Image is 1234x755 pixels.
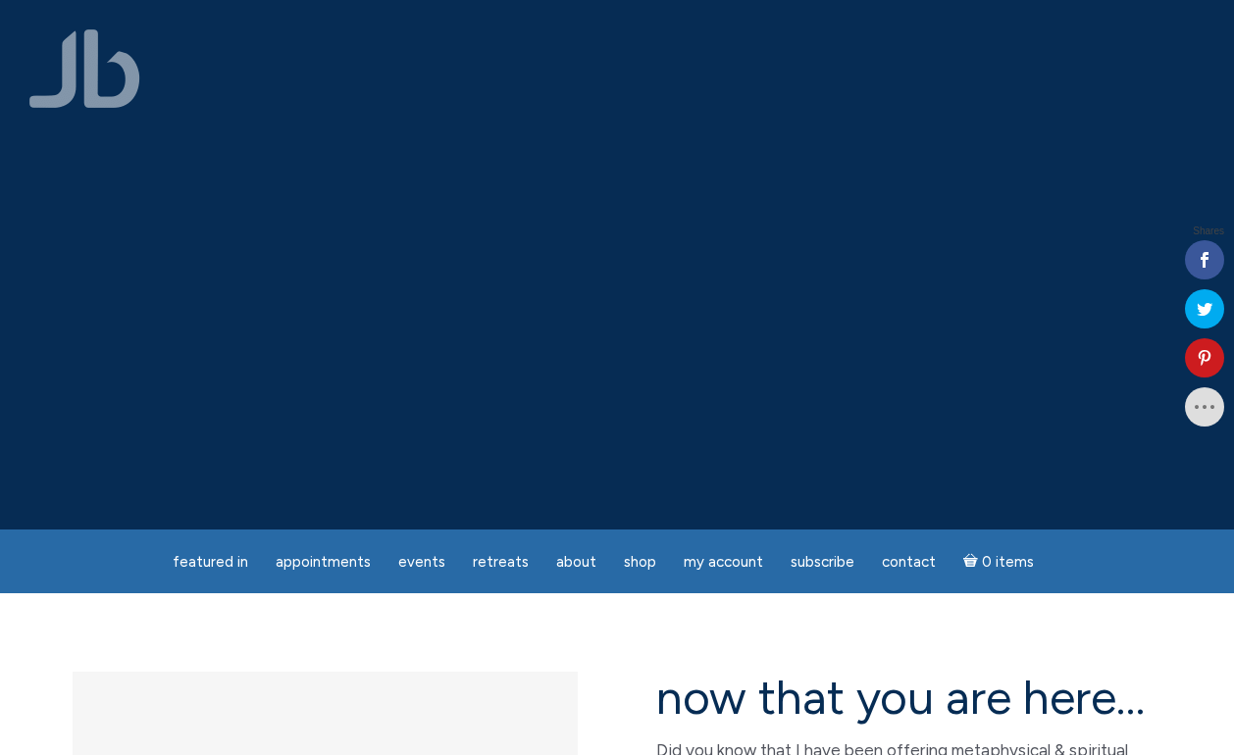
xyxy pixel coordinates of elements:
a: Appointments [264,543,383,581]
span: Shop [624,553,656,571]
a: Contact [870,543,948,581]
a: Cart0 items [951,541,1046,581]
a: My Account [672,543,775,581]
span: About [556,553,596,571]
span: Subscribe [791,553,854,571]
span: Contact [882,553,936,571]
span: 0 items [982,555,1034,570]
a: Subscribe [779,543,866,581]
a: Retreats [461,543,540,581]
h2: now that you are here… [656,672,1161,724]
a: Events [386,543,457,581]
span: Shares [1193,226,1224,236]
span: Retreats [473,553,529,571]
img: Jamie Butler. The Everyday Medium [29,29,140,108]
i: Cart [963,553,982,571]
span: My Account [684,553,763,571]
span: Appointments [276,553,371,571]
a: Shop [612,543,668,581]
span: Events [398,553,445,571]
a: featured in [161,543,260,581]
span: featured in [173,553,248,571]
a: About [544,543,608,581]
